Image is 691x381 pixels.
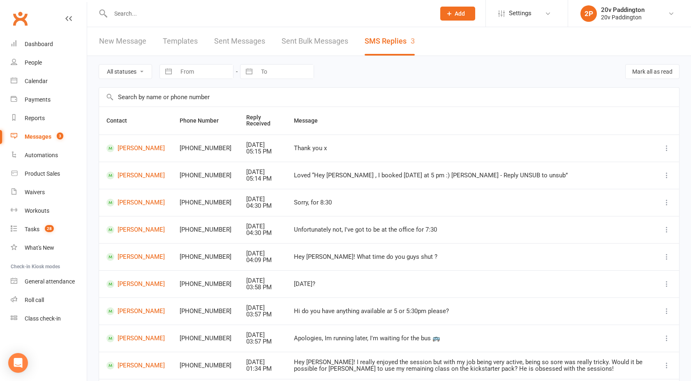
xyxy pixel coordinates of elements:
[440,7,475,21] button: Add
[287,107,654,135] th: Message
[25,152,58,158] div: Automations
[294,145,647,152] div: Thank you x
[282,27,348,56] a: Sent Bulk Messages
[294,226,647,233] div: Unfortunately not, I've got to be at the office for 7:30
[11,309,87,328] a: Class kiosk mode
[294,199,647,206] div: Sorry, for 8:30
[246,175,279,182] div: 05:14 PM
[239,107,287,135] th: Reply Received
[601,14,645,21] div: 20v Paddington
[11,53,87,72] a: People
[8,353,28,373] div: Open Intercom Messenger
[11,165,87,183] a: Product Sales
[294,172,647,179] div: Loved “Hey [PERSON_NAME] , I booked [DATE] at 5 pm :) [PERSON_NAME] - Reply UNSUB to unsub”
[106,253,165,261] a: [PERSON_NAME]
[246,311,279,318] div: 03:57 PM
[246,284,279,291] div: 03:58 PM
[11,239,87,257] a: What's New
[25,189,45,195] div: Waivers
[106,362,165,369] a: [PERSON_NAME]
[180,253,231,260] div: [PHONE_NUMBER]
[57,132,63,139] span: 3
[25,226,39,232] div: Tasks
[246,230,279,237] div: 04:30 PM
[11,72,87,91] a: Calendar
[10,8,30,29] a: Clubworx
[411,37,415,45] div: 3
[246,142,279,149] div: [DATE]
[246,257,279,264] div: 04:09 PM
[11,220,87,239] a: Tasks 28
[365,27,415,56] a: SMS Replies3
[180,199,231,206] div: [PHONE_NUMBER]
[180,172,231,179] div: [PHONE_NUMBER]
[11,91,87,109] a: Payments
[11,35,87,53] a: Dashboard
[25,278,75,285] div: General attendance
[108,8,430,19] input: Search...
[509,4,532,23] span: Settings
[246,169,279,176] div: [DATE]
[106,172,165,179] a: [PERSON_NAME]
[214,27,265,56] a: Sent Messages
[11,128,87,146] a: Messages 3
[246,304,279,311] div: [DATE]
[257,65,314,79] input: To
[294,308,647,315] div: Hi do you have anything available ar 5 or 5:30pm please?
[99,88,679,107] input: Search by name or phone number
[11,202,87,220] a: Workouts
[163,27,198,56] a: Templates
[246,332,279,339] div: [DATE]
[180,362,231,369] div: [PHONE_NUMBER]
[106,307,165,315] a: [PERSON_NAME]
[180,308,231,315] div: [PHONE_NUMBER]
[180,281,231,288] div: [PHONE_NUMBER]
[180,335,231,342] div: [PHONE_NUMBER]
[25,244,54,251] div: What's New
[11,291,87,309] a: Roll call
[25,170,60,177] div: Product Sales
[25,133,51,140] div: Messages
[246,223,279,230] div: [DATE]
[180,145,231,152] div: [PHONE_NUMBER]
[25,315,61,322] div: Class check-in
[106,335,165,342] a: [PERSON_NAME]
[294,253,647,260] div: Hey [PERSON_NAME]! What time do you guys shut ?
[99,107,172,135] th: Contact
[25,78,48,84] div: Calendar
[176,65,233,79] input: From
[294,281,647,288] div: [DATE]?
[106,199,165,207] a: [PERSON_NAME]
[172,107,239,135] th: Phone Number
[625,64,679,79] button: Mark all as read
[25,297,44,303] div: Roll call
[25,115,45,121] div: Reports
[25,41,53,47] div: Dashboard
[580,5,597,22] div: 2P
[106,280,165,288] a: [PERSON_NAME]
[294,335,647,342] div: Apologies, Im running later, I'm waiting for the bus 🚌
[246,359,279,366] div: [DATE]
[45,225,54,232] span: 28
[11,109,87,128] a: Reports
[294,359,647,372] div: Hey [PERSON_NAME]! I really enjoyed the session but with my job being very active, being so sore ...
[25,96,51,103] div: Payments
[25,207,49,214] div: Workouts
[246,250,279,257] div: [DATE]
[99,27,146,56] a: New Message
[11,272,87,291] a: General attendance kiosk mode
[601,6,645,14] div: 20v Paddington
[25,59,42,66] div: People
[180,226,231,233] div: [PHONE_NUMBER]
[106,144,165,152] a: [PERSON_NAME]
[246,148,279,155] div: 05:15 PM
[246,277,279,284] div: [DATE]
[246,338,279,345] div: 03:57 PM
[11,146,87,165] a: Automations
[455,10,465,17] span: Add
[246,202,279,209] div: 04:30 PM
[246,365,279,372] div: 01:34 PM
[106,226,165,234] a: [PERSON_NAME]
[11,183,87,202] a: Waivers
[246,196,279,203] div: [DATE]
